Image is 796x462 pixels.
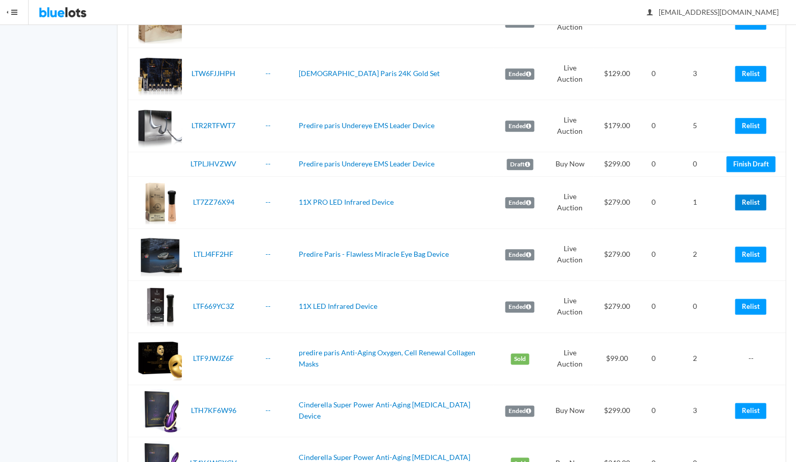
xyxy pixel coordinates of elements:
td: 0 [667,152,722,176]
label: Ended [505,301,534,312]
td: $279.00 [593,176,639,228]
a: Finish Draft [726,156,775,172]
td: 3 [667,47,722,100]
td: 0 [640,47,667,100]
td: 0 [640,152,667,176]
td: Buy Now [546,384,593,436]
td: $99.00 [593,332,639,384]
a: -- [265,250,270,258]
td: $179.00 [593,100,639,152]
a: Relist [735,194,766,210]
a: Relist [735,247,766,262]
a: LTW6FJJHPH [191,69,235,78]
a: Relist [735,66,766,82]
a: LTLJ4FF2HF [194,250,233,258]
td: 0 [640,176,667,228]
td: Live Auction [546,228,593,280]
label: Sold [511,353,529,364]
td: Live Auction [546,176,593,228]
a: LTF669YC3Z [193,302,234,310]
td: 2 [667,228,722,280]
label: Ended [505,405,534,417]
a: -- [265,406,270,415]
label: Ended [505,249,534,260]
td: 0 [667,280,722,332]
a: 11X LED Infrared Device [299,302,377,310]
a: LTF9JWJZ6F [193,354,234,362]
td: 0 [640,332,667,384]
td: Live Auction [546,332,593,384]
a: Predire paris Undereye EMS Leader Device [299,121,435,130]
td: Live Auction [546,100,593,152]
td: $279.00 [593,228,639,280]
label: Ended [505,120,534,132]
label: Ended [505,68,534,80]
td: 1 [667,176,722,228]
a: Relist [735,403,766,419]
span: [EMAIL_ADDRESS][DOMAIN_NAME] [647,8,778,16]
a: -- [265,198,270,206]
td: Buy Now [546,152,593,176]
a: LTPLJHVZWV [190,159,236,168]
td: 0 [640,280,667,332]
td: $299.00 [593,152,639,176]
td: 3 [667,384,722,436]
a: predire paris Anti-Aging Oxygen, Cell Renewal Collagen Masks [299,348,475,369]
a: [DEMOGRAPHIC_DATA] Paris 24K Gold Set [299,69,440,78]
a: LTR2RTFWT7 [191,121,235,130]
a: LTH7KF6W96 [191,406,236,415]
td: 0 [640,100,667,152]
a: Relist [735,118,766,134]
td: $279.00 [593,280,639,332]
td: 5 [667,100,722,152]
a: -- [265,69,270,78]
a: 11X PRO LED Infrared Device [299,198,394,206]
td: Live Auction [546,280,593,332]
ion-icon: person [644,8,655,18]
td: Live Auction [546,47,593,100]
a: -- [265,302,270,310]
td: $129.00 [593,47,639,100]
label: Ended [505,197,534,208]
td: -- [722,332,785,384]
a: LT7ZZ76X94 [193,198,234,206]
td: $299.00 [593,384,639,436]
a: -- [265,159,270,168]
a: Predire paris Undereye EMS Leader Device [299,159,435,168]
td: 2 [667,332,722,384]
a: -- [265,121,270,130]
td: 0 [640,384,667,436]
label: Draft [506,159,533,170]
a: -- [265,354,270,362]
a: Predire Paris - Flawless Miracle Eye Bag Device [299,250,449,258]
a: Cinderella Super Power Anti-Aging [MEDICAL_DATA] Device [299,400,470,421]
td: 0 [640,228,667,280]
a: Relist [735,299,766,314]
